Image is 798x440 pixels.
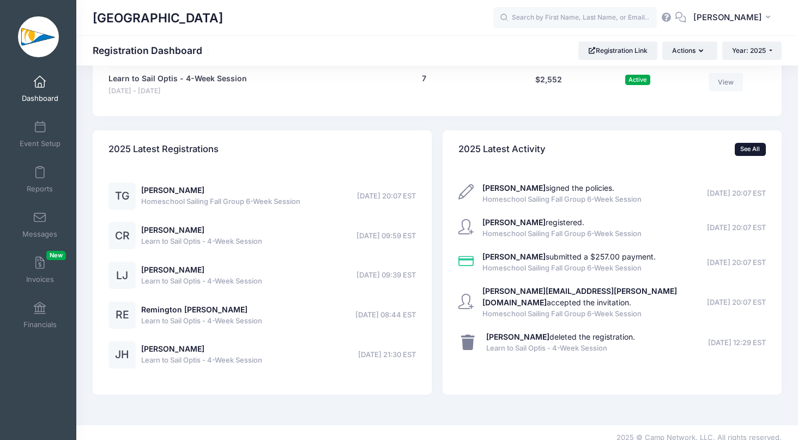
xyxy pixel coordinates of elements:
[708,337,766,348] span: [DATE] 12:29 EST
[108,134,219,165] h4: 2025 Latest Registrations
[578,41,657,60] a: Registration Link
[93,45,211,56] h1: Registration Dashboard
[356,231,416,242] span: [DATE] 09:59 EST
[108,183,136,210] div: TG
[482,218,584,227] a: [PERSON_NAME]registered.
[141,316,262,327] span: Learn to Sail Optis - 4-Week Session
[108,311,136,320] a: RE
[707,257,766,268] span: [DATE] 20:07 EST
[141,265,204,274] a: [PERSON_NAME]
[108,232,136,241] a: CR
[141,196,300,207] span: Homeschool Sailing Fall Group 6-Week Session
[22,94,58,103] span: Dashboard
[14,251,66,289] a: InvoicesNew
[108,73,247,85] a: Learn to Sail Optis - 4-Week Session
[108,222,136,249] div: CR
[108,351,136,360] a: JH
[141,225,204,234] a: [PERSON_NAME]
[482,194,642,205] span: Homeschool Sailing Fall Group 6-Week Session
[355,310,416,321] span: [DATE] 08:44 EST
[707,222,766,233] span: [DATE] 20:07 EST
[482,252,546,261] strong: [PERSON_NAME]
[722,41,782,60] button: Year: 2025
[486,332,549,341] strong: [PERSON_NAME]
[14,296,66,334] a: Financials
[482,183,546,192] strong: [PERSON_NAME]
[46,251,66,260] span: New
[422,73,426,85] button: 7
[14,160,66,198] a: Reports
[482,252,656,261] a: [PERSON_NAME]submitted a $257.00 payment.
[141,236,262,247] span: Learn to Sail Optis - 4-Week Session
[486,332,635,341] a: [PERSON_NAME]deleted the registration.
[108,302,136,329] div: RE
[108,272,136,281] a: LJ
[14,70,66,108] a: Dashboard
[482,286,677,307] strong: [PERSON_NAME][EMAIL_ADDRESS][PERSON_NAME][DOMAIN_NAME]
[141,305,247,314] a: Remington [PERSON_NAME]
[732,46,766,55] span: Year: 2025
[93,5,223,31] h1: [GEOGRAPHIC_DATA]
[358,349,416,360] span: [DATE] 21:30 EST
[20,139,61,148] span: Event Setup
[693,11,762,23] span: [PERSON_NAME]
[108,86,247,97] span: [DATE] - [DATE]
[22,230,57,239] span: Messages
[707,297,766,308] span: [DATE] 20:07 EST
[108,192,136,201] a: TG
[357,191,416,202] span: [DATE] 20:07 EST
[23,320,57,329] span: Financials
[14,206,66,244] a: Messages
[482,218,546,227] strong: [PERSON_NAME]
[709,73,743,92] a: View
[707,188,766,199] span: [DATE] 20:07 EST
[482,309,703,320] span: Homeschool Sailing Fall Group 6-Week Session
[458,134,546,165] h4: 2025 Latest Activity
[18,16,59,57] img: Clearwater Community Sailing Center
[141,355,262,366] span: Learn to Sail Optis - 4-Week Session
[493,7,657,29] input: Search by First Name, Last Name, or Email...
[26,275,54,284] span: Invoices
[14,115,66,153] a: Event Setup
[735,143,766,156] a: See All
[108,262,136,289] div: LJ
[356,270,416,281] span: [DATE] 09:39 EST
[625,75,650,85] span: Active
[686,5,782,31] button: [PERSON_NAME]
[662,41,717,60] button: Actions
[141,344,204,353] a: [PERSON_NAME]
[141,185,204,195] a: [PERSON_NAME]
[27,184,53,194] span: Reports
[482,286,677,307] a: [PERSON_NAME][EMAIL_ADDRESS][PERSON_NAME][DOMAIN_NAME]accepted the invitation.
[482,183,614,192] a: [PERSON_NAME]signed the policies.
[482,228,642,239] span: Homeschool Sailing Fall Group 6-Week Session
[482,263,656,274] span: Homeschool Sailing Fall Group 6-Week Session
[486,343,635,354] span: Learn to Sail Optis - 4-Week Session
[141,276,262,287] span: Learn to Sail Optis - 4-Week Session
[503,73,595,97] div: $2,552
[108,341,136,369] div: JH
